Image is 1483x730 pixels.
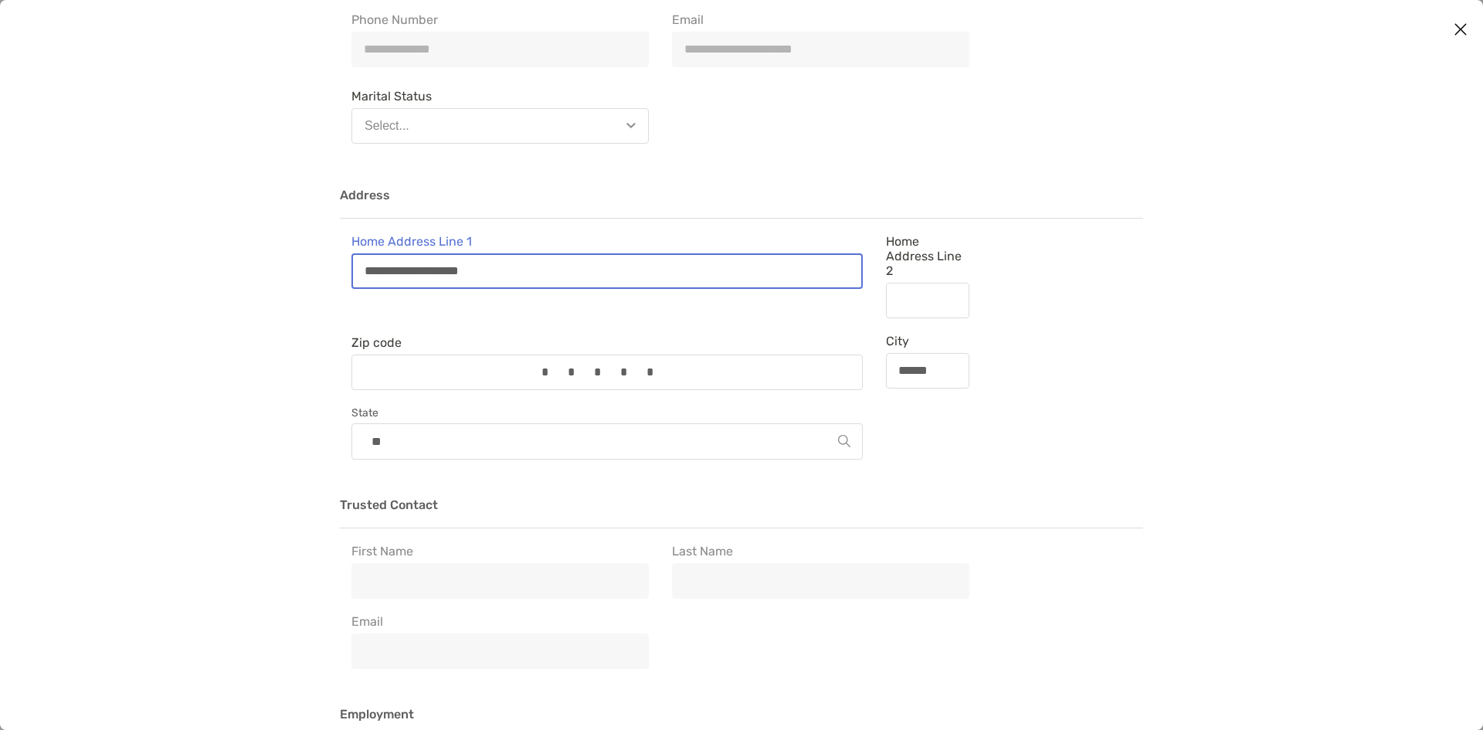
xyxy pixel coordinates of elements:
[351,544,649,559] span: First Name
[1449,19,1472,42] button: Close modal
[626,123,636,128] img: Open dropdown arrow
[351,234,863,249] span: Home Address Line 1
[352,574,648,587] input: First Name
[365,119,409,133] div: Select...
[672,12,969,27] span: Email
[672,544,969,559] span: Last Name
[886,234,969,278] span: Home Address Line 2
[352,42,648,56] input: Phone Number
[887,294,969,307] input: Home Address Line 2
[838,435,850,447] img: Search Icon
[673,42,969,56] input: Email
[351,89,649,104] span: Marital Status
[340,188,1143,219] h3: Address
[887,364,969,377] input: City
[351,406,863,420] label: State
[351,614,649,629] span: Email
[351,335,863,350] span: Zip code
[353,264,861,277] input: Home Address Line 1
[351,108,649,144] button: Select...
[673,574,969,587] input: Last Name
[351,12,649,27] span: Phone Number
[352,365,862,379] input: Zip code
[340,498,1143,528] h3: Trusted Contact
[352,644,648,657] input: Email
[886,334,969,348] span: City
